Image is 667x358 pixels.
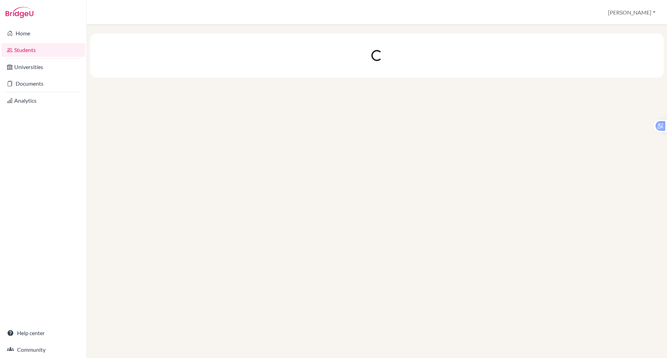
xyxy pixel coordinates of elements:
a: Community [1,343,85,357]
button: [PERSON_NAME] [605,6,659,19]
a: Analytics [1,94,85,108]
a: Documents [1,77,85,91]
a: Help center [1,326,85,340]
a: Students [1,43,85,57]
a: Home [1,26,85,40]
img: Bridge-U [6,7,33,18]
a: Universities [1,60,85,74]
